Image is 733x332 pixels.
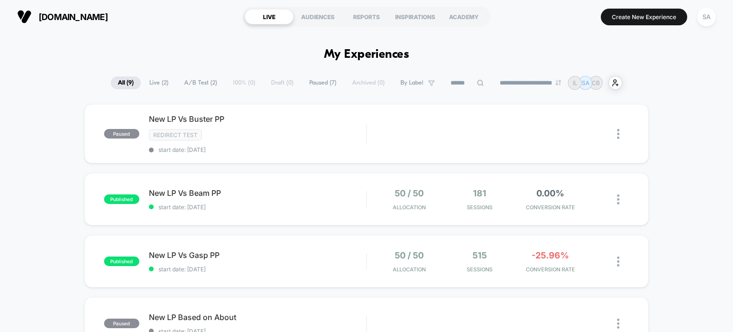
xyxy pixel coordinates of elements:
[149,114,366,124] span: New LP Vs Buster PP
[149,188,366,198] span: New LP Vs Beam PP
[104,129,139,139] span: paused
[342,9,391,24] div: REPORTS
[617,129,619,139] img: close
[601,9,687,25] button: Create New Experience
[104,257,139,266] span: published
[39,12,108,22] span: [DOMAIN_NAME]
[697,8,716,26] div: SA
[393,204,426,211] span: Allocation
[617,194,619,204] img: close
[555,80,561,86] img: end
[149,250,366,260] span: New LP Vs Gasp PP
[149,203,366,211] span: start date: [DATE]
[447,266,513,273] span: Sessions
[617,319,619,329] img: close
[149,146,366,153] span: start date: [DATE]
[440,9,488,24] div: ACADEMY
[17,10,31,24] img: Visually logo
[393,266,426,273] span: Allocation
[447,204,513,211] span: Sessions
[473,188,486,198] span: 181
[582,79,589,86] p: SA
[104,194,139,204] span: published
[177,76,224,89] span: A/B Test ( 2 )
[617,257,619,267] img: close
[111,76,141,89] span: All ( 9 )
[142,76,176,89] span: Live ( 2 )
[14,9,111,24] button: [DOMAIN_NAME]
[149,312,366,322] span: New LP Based on About
[573,79,577,86] p: IL
[400,79,423,86] span: By Label
[395,188,424,198] span: 50 / 50
[149,266,366,273] span: start date: [DATE]
[391,9,440,24] div: INSPIRATIONS
[536,188,564,198] span: 0.00%
[324,48,409,62] h1: My Experiences
[517,266,583,273] span: CONVERSION RATE
[694,7,719,27] button: SA
[592,79,600,86] p: CB
[149,129,202,140] span: Redirect Test
[395,250,424,260] span: 50 / 50
[104,319,139,328] span: paused
[532,250,569,260] span: -25.96%
[302,76,344,89] span: Paused ( 7 )
[293,9,342,24] div: AUDIENCES
[245,9,293,24] div: LIVE
[472,250,487,260] span: 515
